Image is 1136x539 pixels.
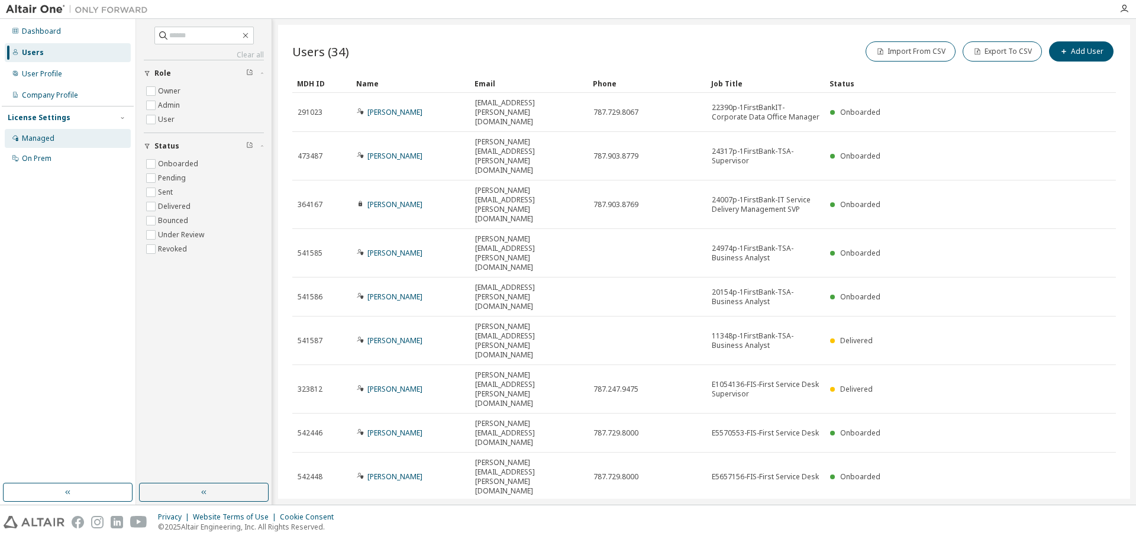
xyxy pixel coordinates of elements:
[475,370,583,408] span: [PERSON_NAME][EMAIL_ADDRESS][PERSON_NAME][DOMAIN_NAME]
[367,292,422,302] a: [PERSON_NAME]
[158,512,193,522] div: Privacy
[367,107,422,117] a: [PERSON_NAME]
[298,472,322,482] span: 542448
[158,171,188,185] label: Pending
[144,133,264,159] button: Status
[475,98,583,127] span: [EMAIL_ADDRESS][PERSON_NAME][DOMAIN_NAME]
[22,154,51,163] div: On Prem
[158,522,341,532] p: © 2025 Altair Engineering, Inc. All Rights Reserved.
[367,428,422,438] a: [PERSON_NAME]
[1049,41,1114,62] button: Add User
[866,41,956,62] button: Import From CSV
[144,50,264,60] a: Clear all
[840,428,880,438] span: Onboarded
[298,200,322,209] span: 364167
[475,186,583,224] span: [PERSON_NAME][EMAIL_ADDRESS][PERSON_NAME][DOMAIN_NAME]
[298,248,322,258] span: 541585
[4,516,64,528] img: altair_logo.svg
[298,428,322,438] span: 542446
[367,472,422,482] a: [PERSON_NAME]
[6,4,154,15] img: Altair One
[712,380,819,399] span: E1054136-FIS-First Service Desk Supervisor
[840,151,880,161] span: Onboarded
[712,331,819,350] span: 11348p-1FirstBank-TSA-Business Analyst
[367,384,422,394] a: [PERSON_NAME]
[280,512,341,522] div: Cookie Consent
[840,335,873,346] span: Delivered
[22,134,54,143] div: Managed
[475,458,583,496] span: [PERSON_NAME][EMAIL_ADDRESS][PERSON_NAME][DOMAIN_NAME]
[111,516,123,528] img: linkedin.svg
[144,60,264,86] button: Role
[91,516,104,528] img: instagram.svg
[475,322,583,360] span: [PERSON_NAME][EMAIL_ADDRESS][PERSON_NAME][DOMAIN_NAME]
[475,283,583,311] span: [EMAIL_ADDRESS][PERSON_NAME][DOMAIN_NAME]
[158,98,182,112] label: Admin
[840,472,880,482] span: Onboarded
[22,69,62,79] div: User Profile
[158,112,177,127] label: User
[712,428,819,438] span: E5570553-FIS-First Service Desk
[593,428,638,438] span: 787.729.8000
[593,151,638,161] span: 787.903.8779
[712,244,819,263] span: 24974p-1FirstBank-TSA-Business Analyst
[712,103,819,122] span: 22390p-1FirstBankIT-Corporate Data Office Manager
[298,151,322,161] span: 473487
[130,516,147,528] img: youtube.svg
[246,141,253,151] span: Clear filter
[712,288,819,306] span: 20154p-1FirstBank-TSA-Business Analyst
[298,336,322,346] span: 541587
[367,248,422,258] a: [PERSON_NAME]
[593,472,638,482] span: 787.729.8000
[367,335,422,346] a: [PERSON_NAME]
[475,234,583,272] span: [PERSON_NAME][EMAIL_ADDRESS][PERSON_NAME][DOMAIN_NAME]
[297,74,347,93] div: MDH ID
[475,74,583,93] div: Email
[154,69,171,78] span: Role
[840,384,873,394] span: Delivered
[475,137,583,175] span: [PERSON_NAME][EMAIL_ADDRESS][PERSON_NAME][DOMAIN_NAME]
[367,151,422,161] a: [PERSON_NAME]
[158,228,206,242] label: Under Review
[158,242,189,256] label: Revoked
[298,108,322,117] span: 291023
[158,185,175,199] label: Sent
[840,107,880,117] span: Onboarded
[298,292,322,302] span: 541586
[158,84,183,98] label: Owner
[246,69,253,78] span: Clear filter
[711,74,820,93] div: Job Title
[158,199,193,214] label: Delivered
[298,385,322,394] span: 323812
[193,512,280,522] div: Website Terms of Use
[158,214,191,228] label: Bounced
[593,385,638,394] span: 787.247.9475
[475,419,583,447] span: [PERSON_NAME][EMAIL_ADDRESS][DOMAIN_NAME]
[367,199,422,209] a: [PERSON_NAME]
[154,141,179,151] span: Status
[158,157,201,171] label: Onboarded
[593,74,702,93] div: Phone
[712,195,819,214] span: 24007p-1FirstBank-IT Service Delivery Management SVP
[830,74,1054,93] div: Status
[22,48,44,57] div: Users
[963,41,1042,62] button: Export To CSV
[593,200,638,209] span: 787.903.8769
[712,147,819,166] span: 24317p-1FirstBank-TSA-Supervisor
[840,199,880,209] span: Onboarded
[840,248,880,258] span: Onboarded
[840,292,880,302] span: Onboarded
[593,108,638,117] span: 787.729.8067
[22,91,78,100] div: Company Profile
[292,43,349,60] span: Users (34)
[712,472,819,482] span: E5657156-FIS-First Service Desk
[8,113,70,122] div: License Settings
[356,74,465,93] div: Name
[22,27,61,36] div: Dashboard
[72,516,84,528] img: facebook.svg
